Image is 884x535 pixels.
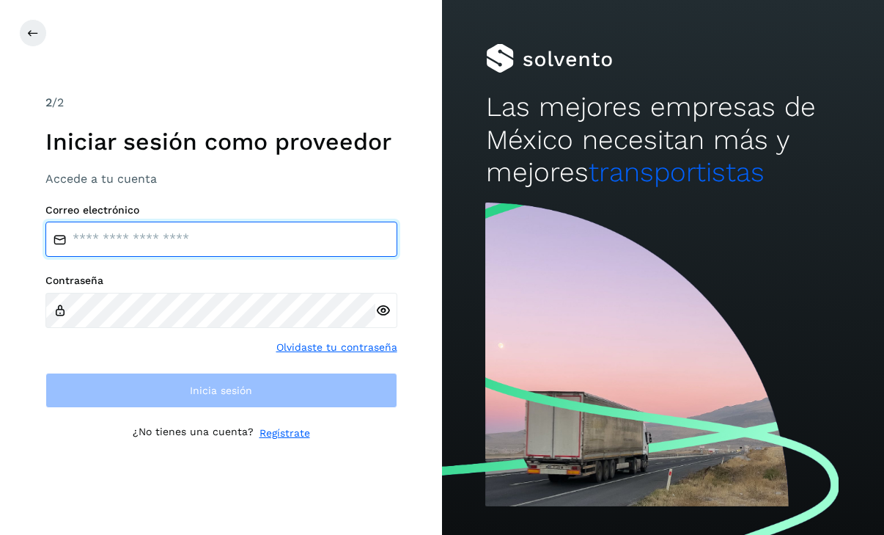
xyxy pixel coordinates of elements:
[133,426,254,441] p: ¿No tienes una cuenta?
[45,94,397,112] div: /2
[45,274,397,287] label: Contraseña
[486,91,839,189] h2: Las mejores empresas de México necesitan más y mejores
[45,172,397,186] h3: Accede a tu cuenta
[45,95,52,109] span: 2
[276,340,397,355] a: Olvidaste tu contraseña
[45,373,397,408] button: Inicia sesión
[190,385,252,396] span: Inicia sesión
[589,156,765,188] span: transportistas
[259,426,310,441] a: Regístrate
[45,204,397,216] label: Correo electrónico
[45,128,397,156] h1: Iniciar sesión como proveedor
